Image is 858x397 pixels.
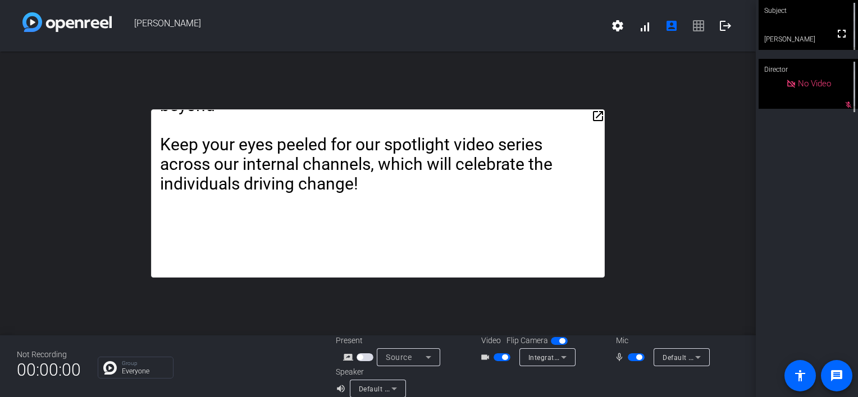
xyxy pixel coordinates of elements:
[830,369,843,382] mat-icon: message
[759,59,858,80] div: Director
[528,353,633,362] span: Integrated Camera (5986:2142)
[122,361,167,366] p: Group
[336,335,448,347] div: Present
[122,368,167,375] p: Everyone
[719,19,732,33] mat-icon: logout
[112,12,604,39] span: [PERSON_NAME]
[480,350,494,364] mat-icon: videocam_outline
[591,109,605,123] mat-icon: open_in_new
[386,353,412,362] span: Source
[605,335,717,347] div: Mic
[611,19,624,33] mat-icon: settings
[17,349,81,361] div: Not Recording
[481,335,501,347] span: Video
[359,384,480,393] span: Default - Speakers (Realtek(R) Audio)
[506,335,548,347] span: Flip Camera
[631,12,658,39] button: signal_cellular_alt
[614,350,628,364] mat-icon: mic_none
[336,366,403,378] div: Speaker
[17,356,81,384] span: 00:00:00
[103,361,117,375] img: Chat Icon
[798,79,831,89] span: No Video
[835,27,848,40] mat-icon: fullscreen
[793,369,807,382] mat-icon: accessibility
[663,353,813,362] span: Default - Microphone Array (Realtek(R) Audio)
[22,12,112,32] img: white-gradient.svg
[343,350,357,364] mat-icon: screen_share_outline
[665,19,678,33] mat-icon: account_box
[160,135,596,193] p: Keep your eyes peeled for our spotlight video series across our internal channels, which will cel...
[336,382,349,395] mat-icon: volume_up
